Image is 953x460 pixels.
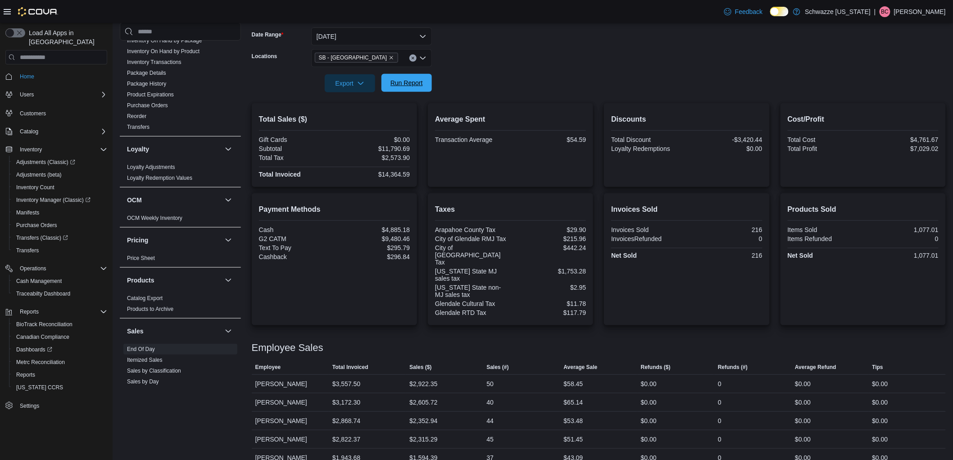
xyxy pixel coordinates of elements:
[16,263,50,274] button: Operations
[336,136,410,143] div: $0.00
[564,397,583,408] div: $65.14
[409,434,437,445] div: $2,315.29
[332,378,360,389] div: $3,557.50
[311,27,432,46] button: [DATE]
[259,154,333,161] div: Total Tax
[795,378,811,389] div: $0.00
[13,182,58,193] a: Inventory Count
[13,207,107,218] span: Manifests
[770,7,789,16] input: Dark Mode
[9,343,111,356] a: Dashboards
[2,106,111,119] button: Customers
[336,154,410,161] div: $2,573.90
[872,415,888,426] div: $0.00
[641,378,657,389] div: $0.00
[16,371,35,378] span: Reports
[16,144,45,155] button: Inventory
[435,136,509,143] div: Transaction Average
[127,346,155,352] a: End Of Day
[718,397,722,408] div: 0
[389,55,394,60] button: Remove SB - Glendale from selection in this group
[381,74,432,92] button: Run Report
[9,331,111,343] button: Canadian Compliance
[718,415,722,426] div: 0
[718,364,748,371] span: Refunds (#)
[13,288,74,299] a: Traceabilty Dashboard
[13,157,107,168] span: Adjustments (Classic)
[9,181,111,194] button: Inventory Count
[16,184,54,191] span: Inventory Count
[795,364,836,371] span: Average Refund
[127,327,144,336] h3: Sales
[16,108,50,119] a: Customers
[259,244,333,251] div: Text To Pay
[127,113,146,120] span: Reorder
[223,275,234,286] button: Products
[127,164,175,170] a: Loyalty Adjustments
[513,309,586,316] div: $117.79
[689,226,762,233] div: 216
[409,415,437,426] div: $2,352.94
[255,364,281,371] span: Employee
[513,226,586,233] div: $29.90
[127,80,166,87] span: Package History
[16,71,107,82] span: Home
[127,327,221,336] button: Sales
[127,378,159,385] a: Sales by Day
[9,156,111,169] a: Adjustments (Classic)
[16,278,62,285] span: Cash Management
[435,268,509,282] div: [US_STATE] State MJ sales tax
[127,305,173,313] span: Products to Archive
[735,7,762,16] span: Feedback
[435,244,509,266] div: City of [GEOGRAPHIC_DATA] Tax
[486,415,494,426] div: 44
[13,157,79,168] a: Adjustments (Classic)
[332,364,368,371] span: Total Invoiced
[894,6,946,17] p: [PERSON_NAME]
[721,3,766,21] a: Feedback
[13,220,107,231] span: Purchase Orders
[13,357,68,368] a: Metrc Reconciliation
[127,164,175,171] span: Loyalty Adjustments
[127,123,150,131] span: Transfers
[259,253,333,260] div: Cashback
[332,434,360,445] div: $2,822.37
[788,235,862,242] div: Items Refunded
[865,226,939,233] div: 1,077.01
[332,397,360,408] div: $3,172.30
[872,434,888,445] div: $0.00
[127,276,154,285] h3: Products
[13,232,107,243] span: Transfers (Classic)
[564,378,583,389] div: $58.45
[20,128,38,135] span: Catalog
[435,235,509,242] div: City of Glendale RMJ Tax
[2,262,111,275] button: Operations
[16,196,91,204] span: Inventory Manager (Classic)
[611,136,685,143] div: Total Discount
[13,382,67,393] a: [US_STATE] CCRS
[513,268,586,275] div: $1,753.28
[16,159,75,166] span: Adjustments (Classic)
[9,169,111,181] button: Adjustments (beta)
[435,284,509,298] div: [US_STATE] State non-MJ sales tax
[13,276,65,287] a: Cash Management
[2,125,111,138] button: Catalog
[795,397,811,408] div: $0.00
[13,344,56,355] a: Dashboards
[409,397,437,408] div: $2,605.72
[611,226,685,233] div: Invoices Sold
[788,252,813,259] strong: Net Sold
[9,369,111,381] button: Reports
[872,378,888,389] div: $0.00
[127,113,146,119] a: Reorder
[16,247,39,254] span: Transfers
[223,326,234,337] button: Sales
[16,333,69,341] span: Canadian Compliance
[13,276,107,287] span: Cash Management
[127,102,168,109] span: Purchase Orders
[13,220,61,231] a: Purchase Orders
[16,306,107,317] span: Reports
[13,245,107,256] span: Transfers
[330,74,370,92] span: Export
